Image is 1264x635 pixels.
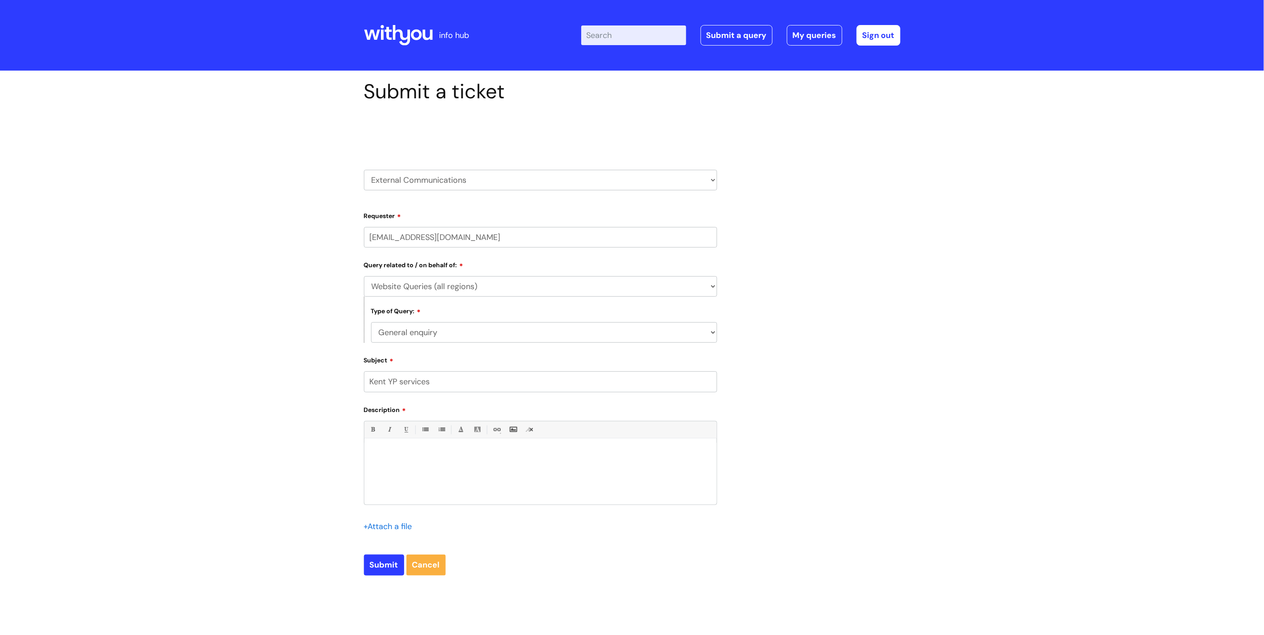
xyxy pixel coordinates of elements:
a: Link [491,424,502,435]
label: Query related to / on behalf of: [364,258,717,269]
a: Cancel [406,555,446,575]
div: Attach a file [364,519,418,534]
label: Requester [364,209,717,220]
a: Back Color [472,424,483,435]
a: • Unordered List (Ctrl-Shift-7) [419,424,431,435]
label: Type of Query: [371,306,421,315]
a: Sign out [857,25,900,46]
a: Insert Image... [507,424,519,435]
input: Email [364,227,717,248]
a: Underline(Ctrl-U) [400,424,411,435]
a: 1. Ordered List (Ctrl-Shift-8) [436,424,447,435]
input: Submit [364,555,404,575]
a: Submit a query [701,25,773,46]
input: Search [581,25,686,45]
a: Font Color [455,424,466,435]
a: Bold (Ctrl-B) [367,424,378,435]
p: info hub [440,28,469,42]
label: Description [364,403,717,414]
h2: Select issue type [364,124,717,141]
a: Remove formatting (Ctrl-\) [524,424,535,435]
h1: Submit a ticket [364,80,717,104]
div: | - [581,25,900,46]
a: My queries [787,25,842,46]
a: Italic (Ctrl-I) [384,424,395,435]
label: Subject [364,353,717,364]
